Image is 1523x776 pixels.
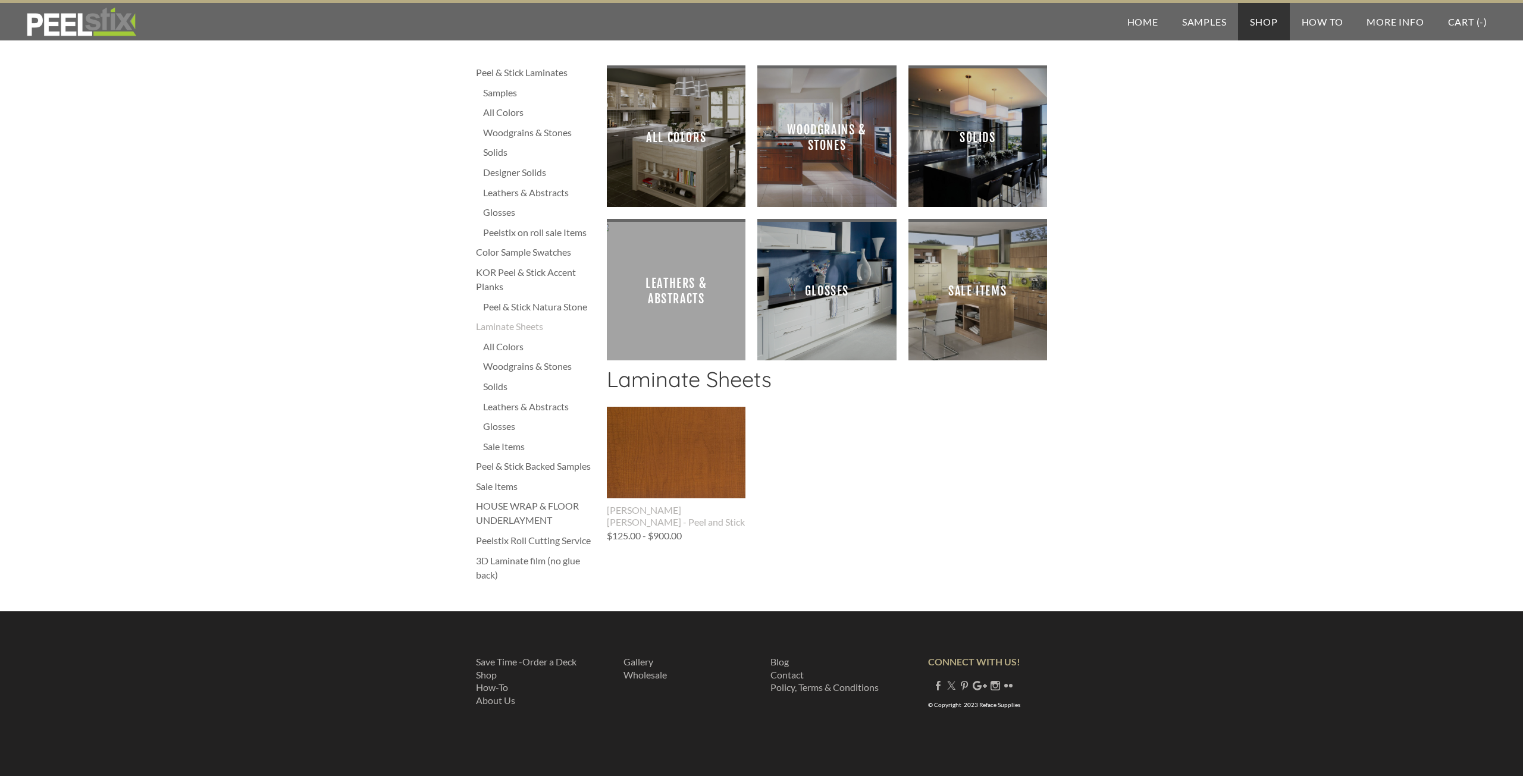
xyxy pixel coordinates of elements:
[908,222,1047,360] a: Sale Items
[24,7,139,37] img: REFACE SUPPLIES
[947,680,956,691] a: Twitter
[476,265,595,294] a: KOR Peel & Stick Accent Planks
[483,439,595,454] a: Sale Items
[960,680,969,691] a: Pinterest
[607,222,745,360] a: Leathers & Abstracts
[607,407,745,499] img: s832171791223022656_p490_i1_w400.jpeg
[928,701,1020,708] font: © Copyright 2023 Reface Supplies
[476,65,595,80] a: Peel & Stick Laminates
[476,669,497,680] a: Shop
[918,78,1038,197] span: Solids
[607,366,1047,401] h2: Laminate Sheets
[1238,3,1289,40] a: Shop
[623,669,667,680] a: ​Wholesale
[1170,3,1239,40] a: Samples
[933,680,943,691] a: Facebook
[483,186,595,200] a: Leathers & Abstracts
[483,125,595,140] a: Woodgrains & Stones
[483,225,595,240] a: Peelstix on roll sale Items
[623,656,667,680] font: ​
[770,656,789,667] a: Blog
[757,68,896,207] a: Woodgrains & Stones
[1480,16,1484,27] span: -
[483,340,595,354] a: All Colors
[908,68,1047,207] a: Solids
[483,165,595,180] a: Designer Solids
[991,680,1000,691] a: Instagram
[483,359,595,373] a: Woodgrains & Stones
[476,499,595,527] a: HOUSE WRAP & FLOOR UNDERLAYMENT
[1115,3,1170,40] a: Home
[607,407,745,528] a: [PERSON_NAME] [PERSON_NAME] - Peel and Stick
[973,680,987,691] a: Plus
[616,78,736,197] span: All Colors
[476,695,515,706] a: About Us
[607,504,745,528] div: [PERSON_NAME] [PERSON_NAME] - Peel and Stick
[1004,680,1013,691] a: Flickr
[767,78,886,197] span: Woodgrains & Stones
[476,681,508,693] a: How-To
[1355,3,1436,40] a: More Info
[476,479,595,494] a: Sale Items
[476,656,576,667] a: Save Time -Order a Deck
[483,205,595,219] a: Glosses
[1436,3,1499,40] a: Cart (-)
[767,231,886,351] span: Glosses
[483,400,595,414] a: Leathers & Abstracts
[770,669,804,680] a: Contact
[476,554,595,582] a: 3D Laminate film (no glue back)
[476,319,595,334] a: Laminate Sheets
[483,419,595,433] a: Glosses
[616,231,736,351] span: Leathers & Abstracts
[928,656,1020,667] strong: CONNECT WITH US!
[607,68,745,207] a: All Colors
[476,245,595,259] a: Color Sample Swatches
[607,531,682,541] div: $125.00 - $900.00
[483,105,595,120] a: All Colors
[1290,3,1355,40] a: How To
[483,379,595,394] a: Solids
[770,681,879,693] a: Policy, Terms & Conditions
[476,459,595,473] a: Peel & Stick Backed Samples
[483,86,595,100] a: Samples
[623,656,653,667] a: Gallery​
[757,222,896,360] a: Glosses
[476,533,595,548] a: Peelstix Roll Cutting Service
[918,231,1038,351] span: Sale Items
[483,300,595,314] a: Peel & Stick Natura Stone
[483,145,595,159] a: Solids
